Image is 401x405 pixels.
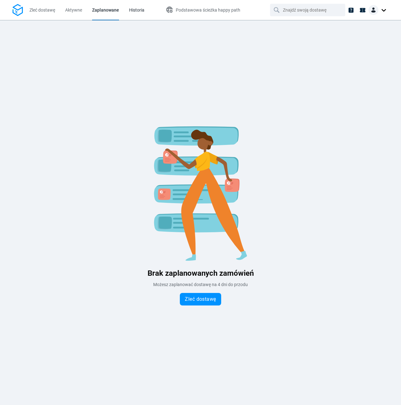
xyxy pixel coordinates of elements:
input: Znajdź swoją dostawę [283,4,334,16]
button: Zleć dostawę [180,293,221,305]
img: Logo [13,4,23,16]
span: Zleć dostawę [185,297,216,302]
span: Zaplanowane [92,8,119,13]
span: Historia [129,8,144,13]
span: Zleć dostawę [29,8,55,13]
span: Aktywne [65,8,82,13]
span: Możesz zaplanować dostawę na 4 dni do przodu [153,282,248,287]
img: Blank slate [107,120,294,261]
span: Podstawowa ścieżka happy path [176,8,240,13]
span: Brak zaplanowanych zamówień [148,269,254,278]
img: Client [368,5,378,15]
